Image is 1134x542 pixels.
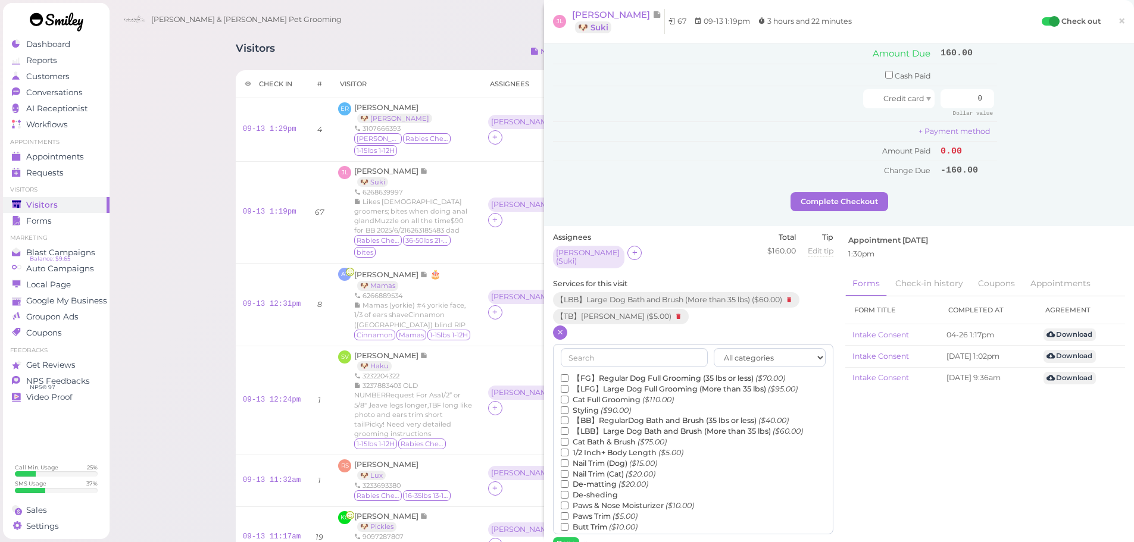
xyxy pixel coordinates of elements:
input: Nail Trim (Dog) ($15.00) [561,459,568,467]
span: Note [420,512,428,521]
span: Note [420,167,428,176]
th: Assignees [481,70,574,98]
div: [PERSON_NAME] ( Lux ) [491,469,557,477]
span: 36-50lbs 21-25H [403,235,451,246]
th: Agreement [1036,296,1125,324]
div: 3232204322 [354,371,474,381]
a: Sales [3,502,110,518]
a: Google My Business [3,293,110,309]
input: Search [561,348,708,367]
i: ($15.00) [611,533,639,542]
a: Customers [3,68,110,84]
span: JL [338,166,351,179]
a: [PERSON_NAME] 🐶 Suki [572,9,665,34]
span: Edit tip [808,246,833,255]
span: Credit card [883,94,924,103]
a: Visitors [3,197,110,213]
div: [PERSON_NAME] (Suki) [488,198,563,213]
input: Cat Bath & Brush ($75.00) [561,438,568,446]
label: Services for this visit [553,278,833,289]
span: KG [338,511,351,524]
div: [PERSON_NAME] (Lux) [488,466,563,481]
span: [PERSON_NAME] [354,351,420,360]
a: 🐶 Suki [575,21,611,33]
input: 【FG】Regular Dog Full Grooming (35 lbs or less) ($70.00) [561,374,568,382]
i: ($40.00) [758,416,789,425]
i: ($15.00) [629,459,657,468]
a: + Payment method [919,127,990,136]
span: Rabies Checked [398,438,446,449]
a: Groupon Ads [3,309,110,325]
i: 19 [315,532,323,541]
span: [PERSON_NAME] [354,103,418,112]
label: De-sheding [561,490,618,500]
label: Nail Trim (Cat) [561,469,655,480]
span: 1-15lbs 1-12H [354,438,397,449]
span: Rabies Checked [354,235,402,246]
a: 🐶 [PERSON_NAME] [357,114,432,123]
i: ($5.00) [658,448,683,457]
a: Intake Consent [852,373,909,382]
div: 37 % [86,480,98,487]
td: -160.00 [938,161,997,180]
span: Note [420,351,428,360]
div: # [317,79,322,89]
span: Reports [26,55,57,65]
label: Tip [808,232,833,243]
a: 🐶 Mamas [357,281,398,290]
div: [PERSON_NAME] ( [PERSON_NAME] ) [491,118,557,126]
a: Download [1044,372,1096,384]
label: 1/2 Inch+ Body Length [561,447,683,458]
label: 【LBB】Large Dog Bath and Brush (More than 35 lbs) [561,426,803,437]
a: 09-13 11:17am [243,532,301,541]
a: 09-13 1:19pm [243,208,296,216]
a: 09-13 12:31pm [243,300,301,308]
span: NPS® 97 [30,383,55,392]
a: Blast Campaigns Balance: $9.65 [3,245,110,261]
label: Butt Trim [561,522,638,532]
input: 【BB】RegularDog Bath and Brush (35 lbs or less) ($40.00) [561,416,568,424]
div: [PERSON_NAME] ( Haku ) [491,389,557,397]
th: Completed at [939,296,1036,324]
i: ($60.00) [773,427,803,436]
span: Conversations [26,87,83,98]
span: [PERSON_NAME] [572,9,652,20]
a: Requests [3,165,110,181]
td: [DATE] 9:36am [939,367,1036,389]
span: Rabies Checked [403,133,451,144]
label: Paws Trim [561,511,638,522]
input: Butt Trim ($10.00) [561,523,568,531]
a: Intake Consent [852,330,909,339]
a: Download [1044,328,1096,341]
span: Rabies Checked [354,490,402,501]
li: 3 hours and 22 minutes [755,15,855,27]
button: Notes [521,42,573,61]
span: bites [354,247,376,258]
i: ($10.00) [609,522,638,531]
span: × [1118,12,1126,29]
a: [PERSON_NAME] 🐶 [PERSON_NAME] [354,103,438,123]
li: 09-13 1:19pm [691,15,753,27]
a: NPS Feedbacks NPS® 97 [3,373,110,389]
a: Auto Campaigns [3,261,110,277]
a: 09-13 11:32am [243,476,301,484]
i: ($90.00) [601,406,631,415]
a: [PERSON_NAME] 🐶 Lux [354,460,418,480]
div: [PERSON_NAME] (Haku) [488,386,563,401]
a: Forms [845,271,887,297]
span: Likes [DEMOGRAPHIC_DATA] groomers; bites when doing anal glandMuzzle on all the time$90 for BB 20... [354,198,467,234]
label: Assignees [553,232,591,243]
span: Groupon Ads [26,312,79,322]
span: Mamas (yorkie) #4 yorkie face, 1/3 of ears shaveCinnamon ([GEOGRAPHIC_DATA]) blind RIP [354,301,466,328]
div: [PERSON_NAME] (Pickles) [488,522,563,538]
input: Nail Trim (Cat) ($20.00) [561,470,568,478]
span: Settings [26,521,59,531]
span: Google My Business [26,296,107,306]
label: 【FG】Regular Dog Full Grooming (35 lbs or less) [561,373,785,384]
span: Coupons [26,328,62,338]
span: Balance: $9.65 [30,254,70,264]
input: Paws Trim ($5.00) [561,512,568,520]
span: birthday [430,268,441,280]
a: Coupons [971,271,1022,296]
span: Get Reviews [26,360,76,370]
